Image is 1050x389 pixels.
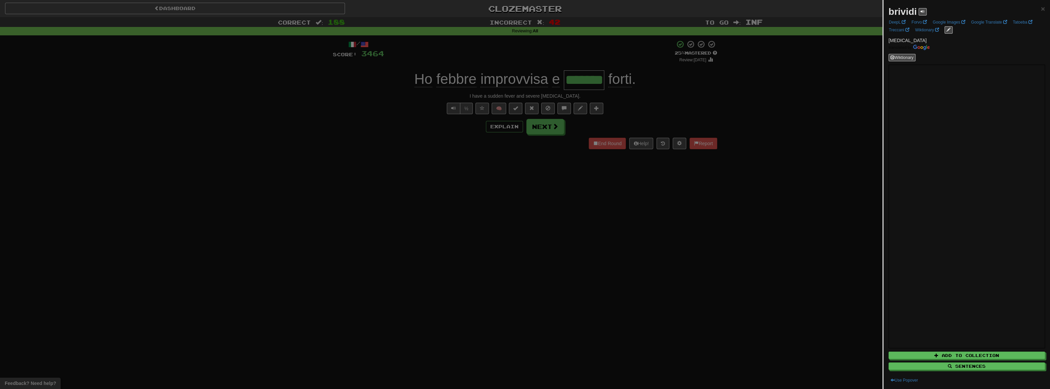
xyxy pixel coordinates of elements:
button: Add to Collection [888,352,1045,359]
a: Wiktionary [913,26,941,34]
a: Forvo [909,19,929,26]
a: Tatoeba [1011,19,1034,26]
button: Close [1041,5,1045,12]
button: edit links [944,26,953,34]
a: DeepL [887,19,908,26]
span: [MEDICAL_DATA] [888,38,927,43]
a: Google Translate [969,19,1009,26]
button: Sentences [888,362,1045,370]
strong: brividi [888,6,917,17]
img: Color short [888,45,930,50]
a: Treccani [887,26,911,34]
button: Wiktionary [888,54,915,61]
span: × [1041,5,1045,12]
a: Google Images [931,19,967,26]
button: Use Popover [888,377,920,384]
